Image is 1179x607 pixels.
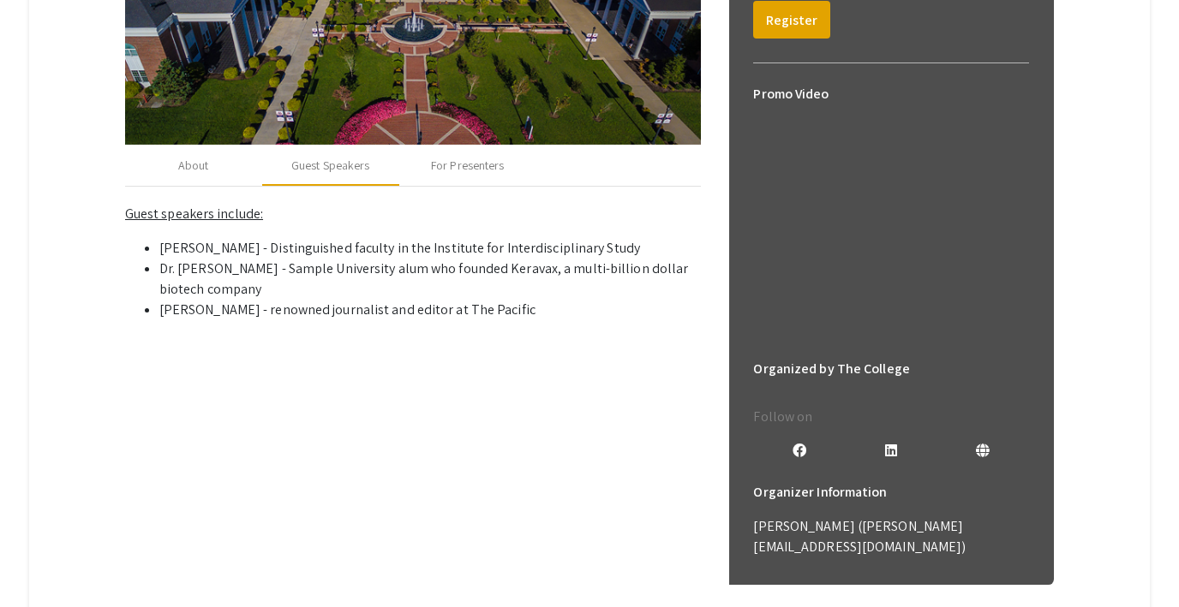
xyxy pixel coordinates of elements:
h6: Organized by The College [753,352,1029,386]
div: For Presenters [431,157,504,175]
button: Register [753,1,830,39]
u: Guest speakers include: [125,205,263,223]
div: About [178,157,209,175]
iframe: Chat [13,530,73,594]
li: [PERSON_NAME] - Distinguished faculty in the Institute for Interdisciplinary Study [159,238,701,259]
h6: Organizer Information [753,475,1029,509]
li: [PERSON_NAME] - renowned journalist and editor at The Pacific [159,300,701,320]
h6: Promo Video [753,77,1029,111]
li: Dr. [PERSON_NAME] - Sample University alum who founded Keravax, a multi-billion dollar biotech co... [159,259,701,300]
div: Guest Speakers [291,157,369,175]
p: [PERSON_NAME] ([PERSON_NAME][EMAIL_ADDRESS][DOMAIN_NAME]) [753,516,1029,557]
p: Follow on [753,407,1029,427]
